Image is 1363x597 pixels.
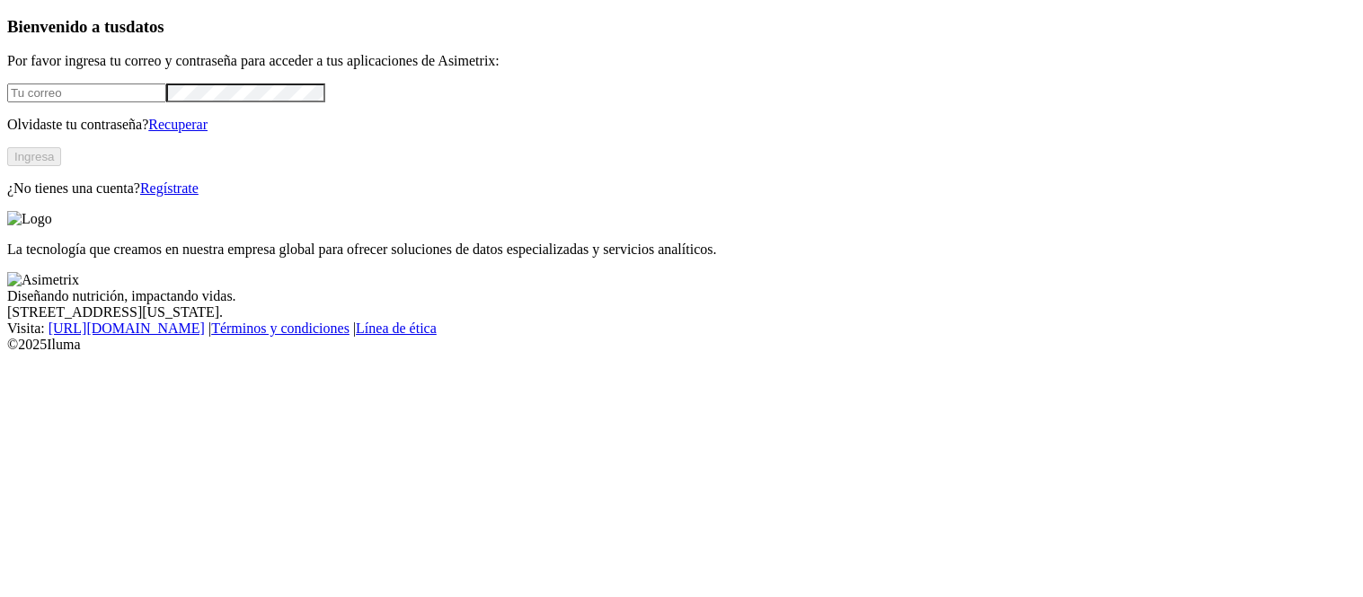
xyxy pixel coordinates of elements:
[49,320,205,336] a: [URL][DOMAIN_NAME]
[7,272,79,288] img: Asimetrix
[140,180,199,196] a: Regístrate
[7,337,1356,353] div: © 2025 Iluma
[7,180,1356,197] p: ¿No tienes una cuenta?
[211,320,350,336] a: Términos y condiciones
[7,147,61,166] button: Ingresa
[356,320,437,336] a: Línea de ética
[7,17,1356,37] h3: Bienvenido a tus
[7,304,1356,320] div: [STREET_ADDRESS][US_STATE].
[148,117,208,132] a: Recuperar
[7,83,166,102] input: Tu correo
[7,320,1356,337] div: Visita : | |
[7,53,1356,69] p: Por favor ingresa tu correo y contraseña para acceder a tus aplicaciones de Asimetrix:
[7,211,52,227] img: Logo
[126,17,164,36] span: datos
[7,241,1356,258] p: La tecnología que creamos en nuestra empresa global para ofrecer soluciones de datos especializad...
[7,117,1356,133] p: Olvidaste tu contraseña?
[7,288,1356,304] div: Diseñando nutrición, impactando vidas.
